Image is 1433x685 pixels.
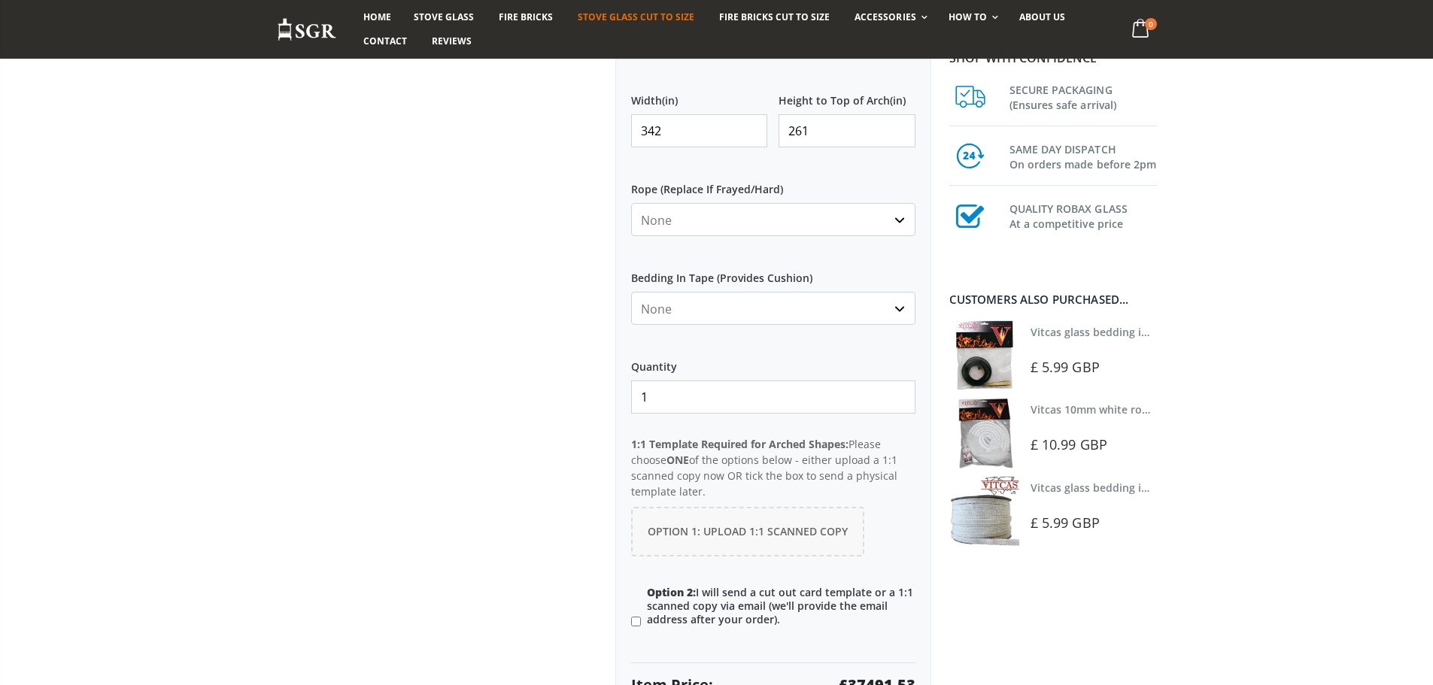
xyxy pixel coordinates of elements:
[1008,5,1076,29] a: About us
[666,453,689,467] strong: ONE
[631,81,768,108] label: Width
[432,35,472,47] span: Reviews
[855,11,915,23] span: Accessories
[566,5,706,29] a: Stove Glass Cut To Size
[1019,11,1065,23] span: About us
[1031,435,1107,453] span: £ 10.99 GBP
[949,320,1019,390] img: Vitcas stove glass bedding in tape
[363,35,407,47] span: Contact
[631,347,915,374] label: Quantity
[631,436,915,499] p: Please choose of the options below - either upload a 1:1 scanned copy now OR tick the box to send...
[1009,199,1157,232] h3: QUALITY ROBAX GLASS At a competitive price
[949,294,1157,305] div: Customers also purchased...
[1009,139,1157,172] h3: SAME DAY DISPATCH On orders made before 2pm
[352,29,418,53] a: Contact
[499,11,553,23] span: Fire Bricks
[363,11,391,23] span: Home
[1031,325,1311,339] a: Vitcas glass bedding in tape - 2mm x 10mm x 2 meters
[414,11,474,23] span: Stove Glass
[949,11,987,23] span: How To
[1145,18,1157,30] span: 0
[662,94,678,108] span: (in)
[631,437,849,451] strong: 1:1 Template Required for Arched Shapes:
[647,586,915,627] span: I will send a cut out card template or a 1:1 scanned copy via email (we'll provide the email addr...
[631,170,915,197] label: Rope (Replace If Frayed/Hard)
[648,524,848,538] span: Option 1: Upload 1:1 Scanned Copy
[937,5,1006,29] a: How To
[779,81,915,108] label: Height to Top of Arch
[890,94,906,108] span: (in)
[277,17,337,42] img: Stove Glass Replacement
[708,5,841,29] a: Fire Bricks Cut To Size
[1031,358,1100,376] span: £ 5.99 GBP
[578,11,694,23] span: Stove Glass Cut To Size
[843,5,934,29] a: Accessories
[420,29,483,53] a: Reviews
[719,11,830,23] span: Fire Bricks Cut To Size
[631,259,915,286] label: Bedding In Tape (Provides Cushion)
[949,398,1019,468] img: Vitcas white rope, glue and gloves kit 10mm
[1009,80,1157,113] h3: SECURE PACKAGING (Ensures safe arrival)
[487,5,564,29] a: Fire Bricks
[1031,402,1325,417] a: Vitcas 10mm white rope kit - includes rope seal and glue!
[1031,480,1350,495] a: Vitcas glass bedding in tape - 2mm x 15mm x 2 meters (White)
[1031,514,1100,532] span: £ 5.99 GBP
[631,617,641,626] input: Option 2:I will send a cut out card template or a 1:1 scanned copy via email (we'll provide the e...
[647,585,696,599] strong: Option 2:
[1125,15,1156,44] a: 0
[949,476,1019,546] img: Vitcas stove glass bedding in tape
[352,5,402,29] a: Home
[402,5,485,29] a: Stove Glass
[631,507,864,556] button: Option 1: Upload 1:1 Scanned Copy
